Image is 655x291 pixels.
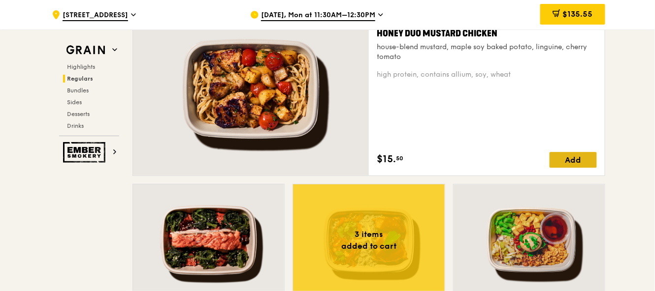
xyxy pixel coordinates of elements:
[63,10,128,21] span: [STREET_ADDRESS]
[550,152,597,168] div: Add
[67,122,84,129] span: Drinks
[377,152,396,167] span: $15.
[67,99,82,106] span: Sides
[396,154,403,162] span: 50
[63,41,108,59] img: Grain web logo
[377,27,597,40] div: Honey Duo Mustard Chicken
[67,111,90,117] span: Desserts
[377,42,597,62] div: house-blend mustard, maple soy baked potato, linguine, cherry tomato
[67,75,93,82] span: Regulars
[63,142,108,163] img: Ember Smokery web logo
[562,9,593,19] span: $135.55
[67,63,95,70] span: Highlights
[261,10,375,21] span: [DATE], Mon at 11:30AM–12:30PM
[377,70,597,80] div: high protein, contains allium, soy, wheat
[67,87,89,94] span: Bundles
